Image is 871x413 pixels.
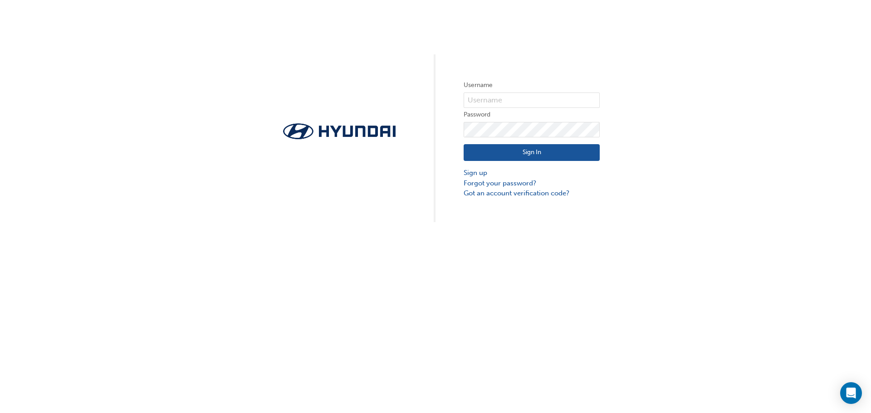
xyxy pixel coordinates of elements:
[271,121,407,142] img: Trak
[840,382,862,404] div: Open Intercom Messenger
[464,144,600,161] button: Sign In
[464,178,600,189] a: Forgot your password?
[464,188,600,199] a: Got an account verification code?
[464,168,600,178] a: Sign up
[464,80,600,91] label: Username
[464,109,600,120] label: Password
[464,92,600,108] input: Username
